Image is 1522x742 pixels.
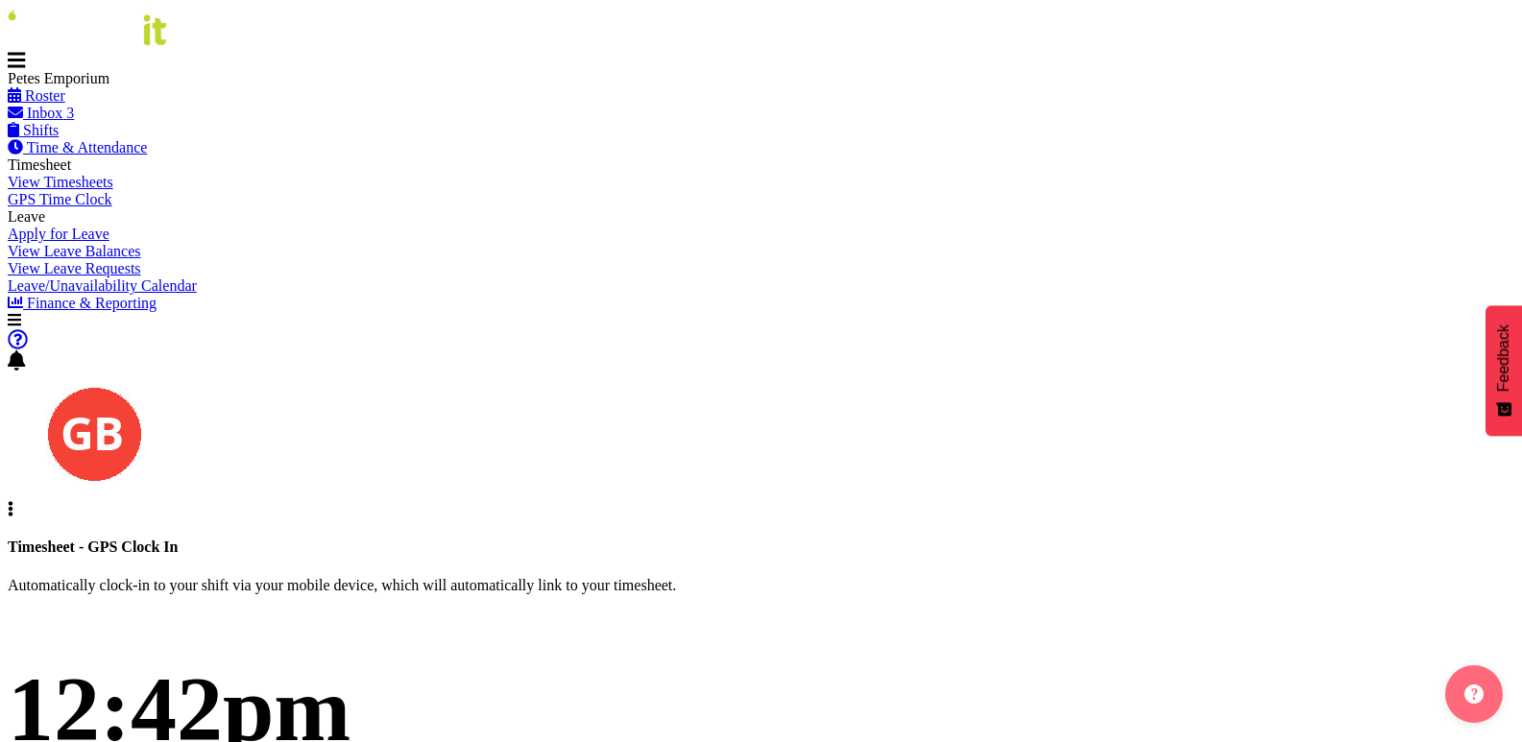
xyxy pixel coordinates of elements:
[1495,324,1512,392] span: Feedback
[25,87,65,104] span: Roster
[8,70,296,87] div: Petes Emporium
[8,122,59,138] a: Shifts
[8,105,74,121] a: Inbox 3
[1464,684,1484,704] img: help-xxl-2.png
[8,191,111,207] a: GPS Time Clock
[1486,305,1522,436] button: Feedback - Show survey
[8,8,166,46] img: Rosterit website logo
[66,105,74,121] span: 3
[27,105,62,121] span: Inbox
[8,277,197,294] a: Leave/Unavailability Calendar
[8,226,109,242] a: Apply for Leave
[8,87,65,104] a: Roster
[27,295,157,311] span: Finance & Reporting
[8,260,141,276] a: View Leave Requests
[8,295,157,311] a: Finance & Reporting
[8,243,141,259] a: View Leave Balances
[8,156,296,174] div: Timesheet
[23,122,59,138] span: Shifts
[8,539,1514,556] h4: Timesheet - GPS Clock In
[8,577,1514,594] p: Automatically clock-in to your shift via your mobile device, which will automatically link to you...
[8,208,296,226] div: Leave
[8,139,147,156] a: Time & Attendance
[27,139,148,156] span: Time & Attendance
[8,174,113,190] a: View Timesheets
[46,386,142,482] img: gillian-byford11184.jpg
